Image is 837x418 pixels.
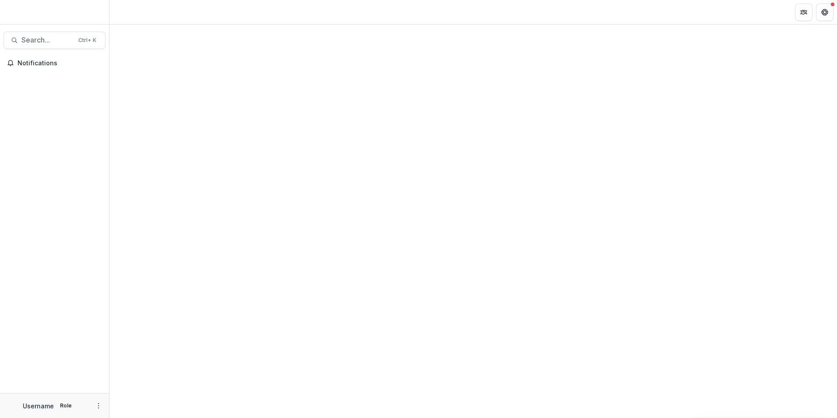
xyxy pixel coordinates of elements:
span: Notifications [18,60,102,67]
p: Role [57,402,74,410]
button: More [93,400,104,411]
p: Username [23,401,54,411]
button: Search... [4,32,106,49]
span: Search... [21,36,73,44]
button: Get Help [816,4,833,21]
div: Ctrl + K [77,35,98,45]
button: Partners [795,4,812,21]
nav: breadcrumb [113,6,150,18]
button: Notifications [4,56,106,70]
